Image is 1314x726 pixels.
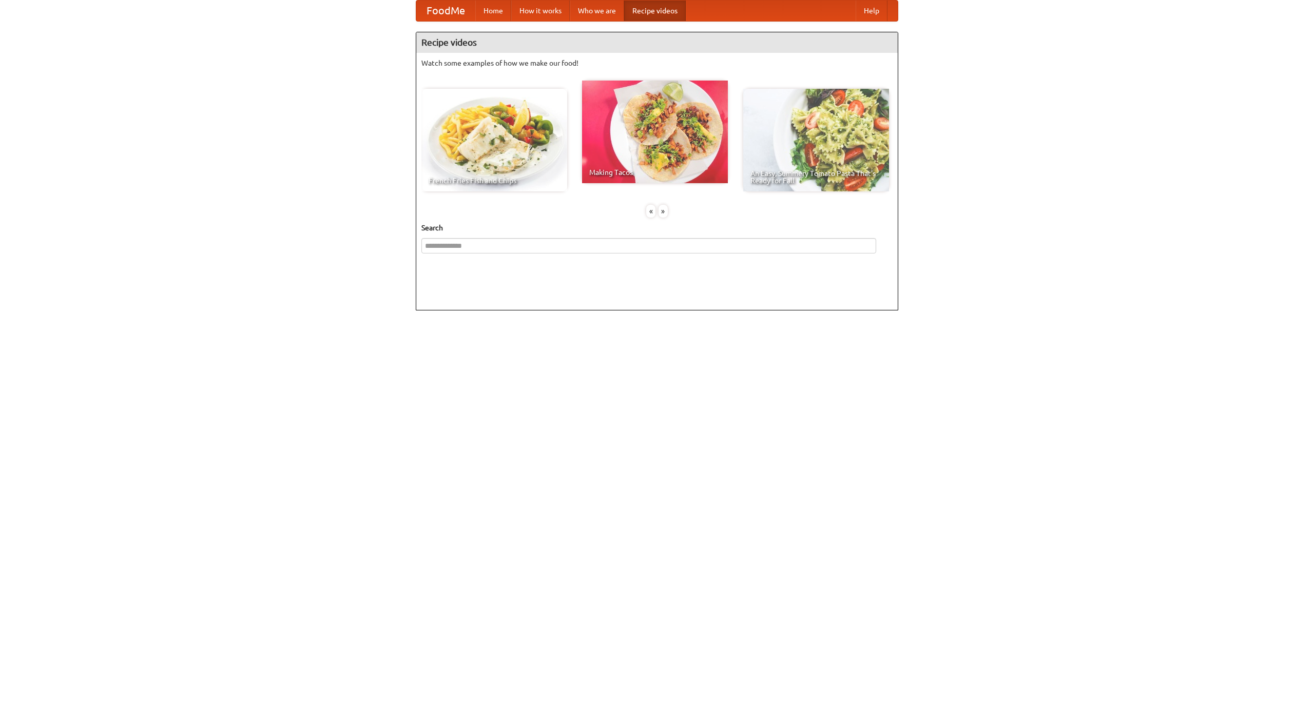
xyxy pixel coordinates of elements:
[416,1,475,21] a: FoodMe
[582,81,728,183] a: Making Tacos
[624,1,686,21] a: Recipe videos
[421,58,893,68] p: Watch some examples of how we make our food!
[421,223,893,233] h5: Search
[589,169,721,176] span: Making Tacos
[646,205,655,218] div: «
[429,177,560,184] span: French Fries Fish and Chips
[659,205,668,218] div: »
[475,1,511,21] a: Home
[743,89,889,191] a: An Easy, Summery Tomato Pasta That's Ready for Fall
[856,1,887,21] a: Help
[416,32,898,53] h4: Recipe videos
[570,1,624,21] a: Who we are
[421,89,567,191] a: French Fries Fish and Chips
[750,170,882,184] span: An Easy, Summery Tomato Pasta That's Ready for Fall
[511,1,570,21] a: How it works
